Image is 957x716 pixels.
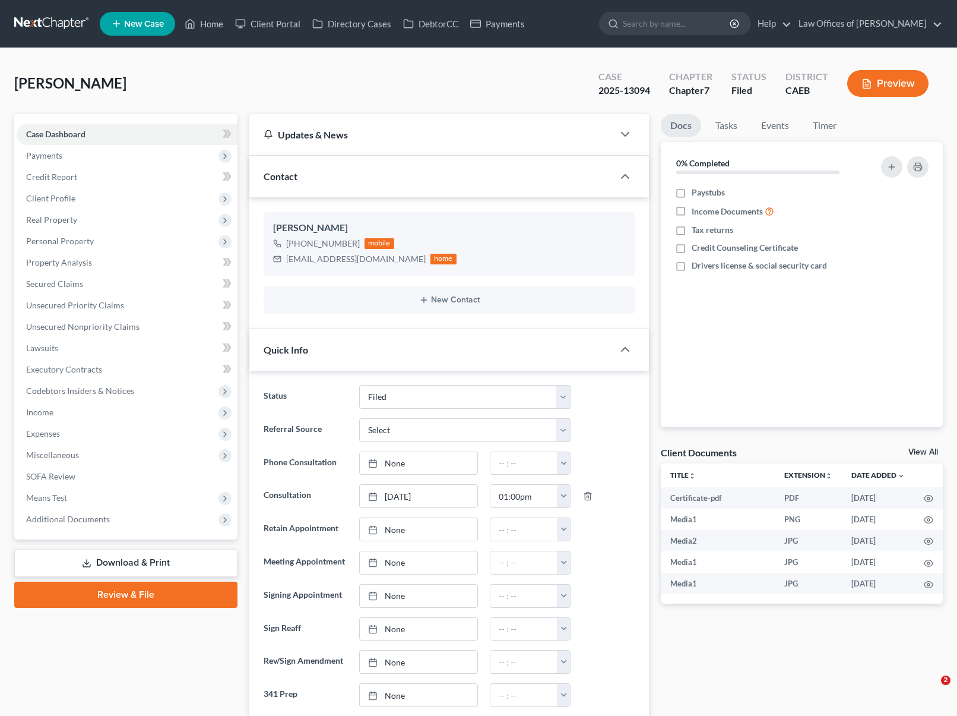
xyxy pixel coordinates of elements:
td: JPG [775,551,842,573]
div: [PHONE_NUMBER] [286,238,360,250]
a: Extensionunfold_more [784,471,832,480]
span: Credit Report [26,172,77,182]
a: Date Added expand_more [851,471,905,480]
span: Unsecured Priority Claims [26,300,124,310]
a: [DATE] [360,485,477,507]
span: Income [26,407,53,417]
a: None [360,518,477,541]
td: PNG [775,509,842,530]
span: SOFA Review [26,471,75,481]
a: None [360,618,477,641]
div: Filed [731,84,766,97]
span: Codebtors Insiders & Notices [26,386,134,396]
input: -- : -- [490,684,557,706]
a: Payments [464,13,531,34]
a: None [360,651,477,673]
span: Case Dashboard [26,129,85,139]
div: CAEB [785,84,828,97]
span: 2 [941,676,950,685]
label: Meeting Appointment [258,551,353,575]
span: Drivers license & social security card [692,260,827,272]
label: Referral Source [258,418,353,442]
input: -- : -- [490,485,557,507]
a: Help [752,13,791,34]
a: None [360,684,477,706]
input: -- : -- [490,618,557,641]
i: unfold_more [825,472,832,480]
span: Real Property [26,215,77,225]
span: 7 [704,84,709,96]
a: Directory Cases [306,13,397,34]
a: Titleunfold_more [670,471,696,480]
a: None [360,551,477,574]
label: Signing Appointment [258,584,353,608]
span: Tax returns [692,224,733,236]
a: Property Analysis [17,252,237,273]
button: New Contact [273,295,625,305]
a: Credit Report [17,166,237,188]
label: Consultation [258,484,353,508]
div: Updates & News [264,128,599,141]
input: Search by name... [623,12,731,34]
iframe: Intercom live chat [917,676,945,704]
td: JPG [775,573,842,594]
a: SOFA Review [17,466,237,487]
td: Media1 [661,551,775,573]
span: Property Analysis [26,257,92,267]
a: Case Dashboard [17,124,237,145]
input: -- : -- [490,551,557,574]
a: Secured Claims [17,273,237,295]
a: Client Portal [229,13,306,34]
div: 2025-13094 [598,84,650,97]
a: Docs [661,114,701,137]
a: Unsecured Nonpriority Claims [17,316,237,338]
span: Quick Info [264,344,308,355]
a: Executory Contracts [17,359,237,380]
span: Additional Documents [26,514,110,524]
span: Credit Counseling Certificate [692,242,798,254]
span: Secured Claims [26,279,83,289]
a: DebtorCC [397,13,464,34]
td: Media1 [661,573,775,594]
button: Preview [847,70,929,97]
label: Retain Appointment [258,518,353,541]
i: expand_more [898,472,905,480]
td: [DATE] [842,487,914,509]
a: Home [179,13,229,34]
div: Chapter [669,70,712,84]
td: [DATE] [842,530,914,551]
div: [PERSON_NAME] [273,221,625,235]
label: Rev/Sign Amendment [258,650,353,674]
div: District [785,70,828,84]
a: Tasks [706,114,747,137]
a: Review & File [14,582,237,608]
a: Timer [803,114,846,137]
span: Paystubs [692,187,725,198]
td: [DATE] [842,573,914,594]
div: mobile [365,238,394,249]
td: Media2 [661,530,775,551]
span: Expenses [26,428,60,439]
span: Client Profile [26,193,75,203]
span: Contact [264,171,297,182]
span: Unsecured Nonpriority Claims [26,321,140,332]
label: Sign Reaff [258,617,353,641]
span: Payments [26,150,62,160]
span: New Case [124,20,164,29]
label: 341 Prep [258,683,353,707]
div: home [430,254,457,264]
input: -- : -- [490,518,557,541]
a: Download & Print [14,549,237,577]
span: Miscellaneous [26,450,79,460]
span: Personal Property [26,236,94,246]
div: Client Documents [661,446,737,459]
td: PDF [775,487,842,509]
span: Lawsuits [26,343,58,353]
td: JPG [775,530,842,551]
div: Status [731,70,766,84]
label: Status [258,385,353,409]
input: -- : -- [490,585,557,607]
div: Case [598,70,650,84]
strong: 0% Completed [676,158,730,168]
td: Media1 [661,509,775,530]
